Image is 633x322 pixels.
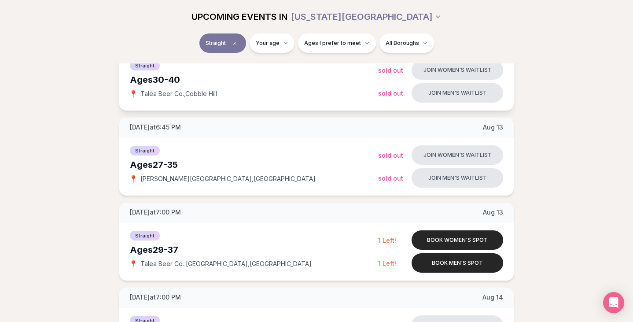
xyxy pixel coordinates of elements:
[291,7,442,26] button: [US_STATE][GEOGRAPHIC_DATA]
[206,40,226,47] span: Straight
[130,159,378,171] div: Ages 27-35
[386,40,419,47] span: All Boroughs
[378,237,396,244] span: 1 Left!
[130,260,137,267] span: 📍
[304,40,361,47] span: Ages I prefer to meet
[130,146,160,155] span: Straight
[130,61,160,70] span: Straight
[482,293,503,302] span: Aug 14
[412,168,503,188] button: Join men's waitlist
[378,152,403,159] span: Sold Out
[379,33,434,53] button: All Boroughs
[140,174,316,183] span: [PERSON_NAME][GEOGRAPHIC_DATA] , [GEOGRAPHIC_DATA]
[140,89,217,98] span: Talea Beer Co. , Cobble Hill
[229,38,240,48] span: Clear event type filter
[412,60,503,80] button: Join women's waitlist
[378,67,403,74] span: Sold Out
[412,230,503,250] button: Book women's spot
[140,259,312,268] span: Talea Beer Co. [GEOGRAPHIC_DATA] , [GEOGRAPHIC_DATA]
[191,11,287,23] span: UPCOMING EVENTS IN
[130,208,181,217] span: [DATE] at 7:00 PM
[130,123,181,132] span: [DATE] at 6:45 PM
[378,259,396,267] span: 1 Left!
[483,208,503,217] span: Aug 13
[250,33,294,53] button: Your age
[412,145,503,165] button: Join women's waitlist
[412,83,503,103] button: Join men's waitlist
[298,33,376,53] button: Ages I prefer to meet
[130,175,137,182] span: 📍
[378,174,403,182] span: Sold Out
[130,74,378,86] div: Ages 30-40
[199,33,246,53] button: StraightClear event type filter
[130,244,378,256] div: Ages 29-37
[378,89,403,97] span: Sold Out
[130,293,181,302] span: [DATE] at 7:00 PM
[412,253,503,273] button: Book men's spot
[256,40,280,47] span: Your age
[130,90,137,97] span: 📍
[483,123,503,132] span: Aug 13
[603,292,624,313] div: Open Intercom Messenger
[130,231,160,241] span: Straight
